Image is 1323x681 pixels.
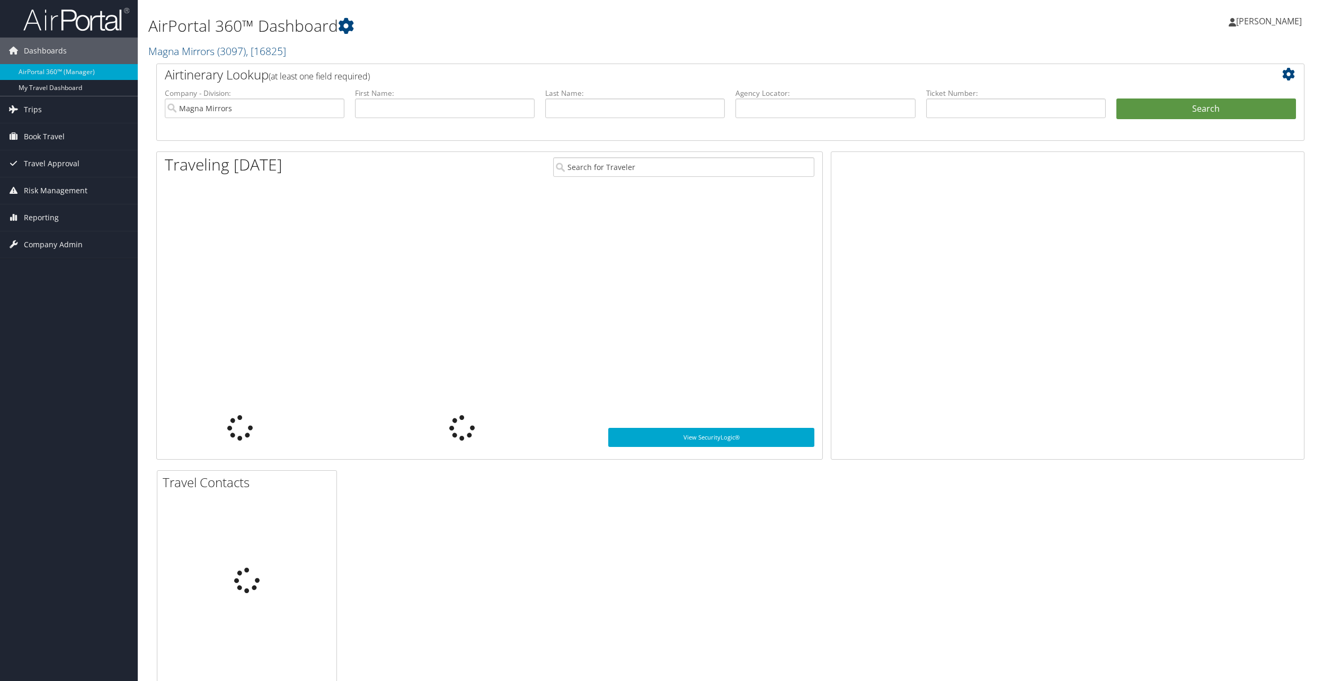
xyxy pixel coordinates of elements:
label: First Name: [355,88,535,98]
label: Company - Division: [165,88,344,98]
span: Trips [24,96,42,123]
label: Ticket Number: [926,88,1106,98]
input: Search for Traveler [553,157,814,177]
a: [PERSON_NAME] [1229,5,1312,37]
span: (at least one field required) [269,70,370,82]
h2: Airtinerary Lookup [165,66,1201,84]
span: Travel Approval [24,150,79,177]
label: Last Name: [545,88,725,98]
span: Dashboards [24,38,67,64]
span: Company Admin [24,231,83,258]
span: ( 3097 ) [217,44,246,58]
a: View SecurityLogic® [608,428,814,447]
label: Agency Locator: [735,88,915,98]
img: airportal-logo.png [23,7,129,32]
h1: AirPortal 360™ Dashboard [148,15,925,37]
button: Search [1116,98,1296,120]
span: , [ 16825 ] [246,44,286,58]
a: Magna Mirrors [148,44,286,58]
span: [PERSON_NAME] [1236,15,1302,27]
h2: Travel Contacts [163,473,336,491]
h1: Traveling [DATE] [165,154,282,176]
span: Reporting [24,204,59,231]
span: Book Travel [24,123,65,150]
span: Risk Management [24,177,87,204]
